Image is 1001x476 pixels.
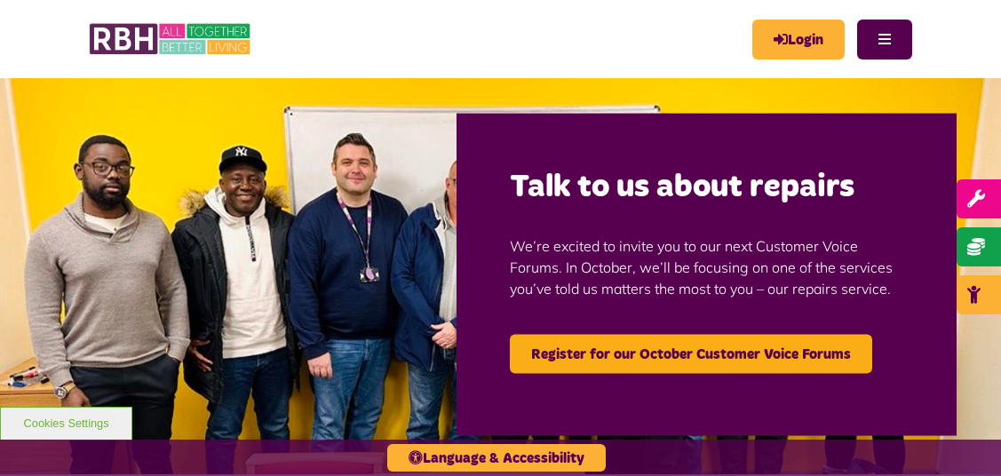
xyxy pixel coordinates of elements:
a: Register for our October Customer Voice Forums [510,334,872,373]
button: Navigation [857,20,912,59]
a: MyRBH [752,20,845,59]
img: RBH [89,18,253,60]
button: Language & Accessibility [387,444,606,472]
p: We’re excited to invite you to our next Customer Voice Forums. In October, we’ll be focusing on o... [510,208,904,325]
iframe: Netcall Web Assistant for live chat [921,396,1001,476]
h2: Talk to us about repairs [510,167,904,209]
